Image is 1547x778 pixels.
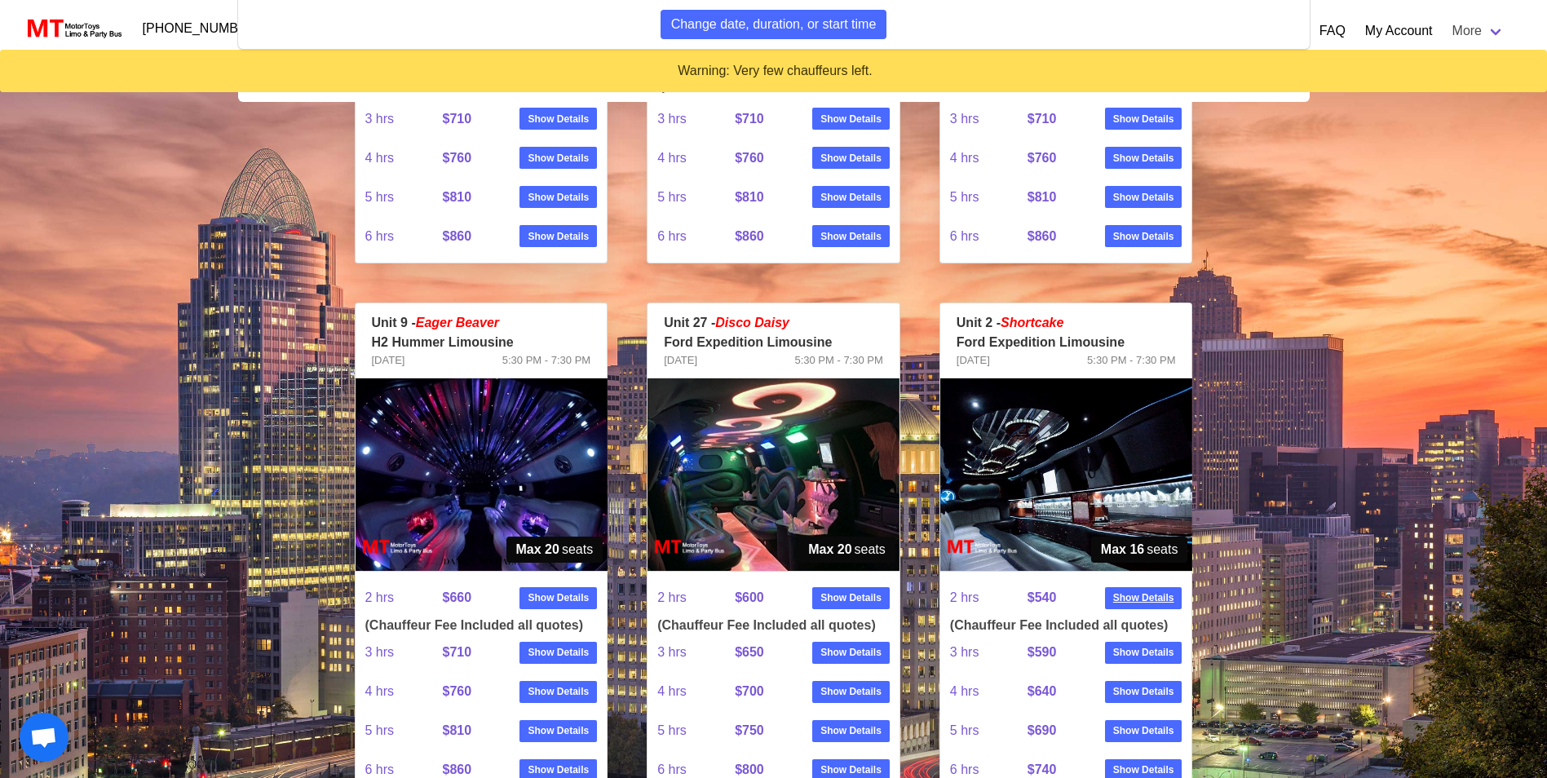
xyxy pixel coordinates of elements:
span: 6 hrs [657,217,735,256]
h4: (Chauffeur Fee Included all quotes) [657,617,890,633]
p: Unit 2 - [957,313,1176,333]
span: 6 hrs [365,217,443,256]
strong: Max 16 [1101,540,1144,559]
strong: Show Details [820,723,882,738]
span: 5 hrs [950,711,1028,750]
strong: Show Details [1113,151,1174,166]
strong: $740 [1028,763,1057,776]
strong: $810 [442,190,471,204]
button: Change date, duration, or start time [661,10,887,39]
strong: Show Details [528,723,589,738]
div: Warning: Very few chauffeurs left. [13,62,1537,80]
strong: $810 [735,190,764,204]
strong: Show Details [528,763,589,777]
strong: $800 [735,763,764,776]
a: Open chat [20,713,69,762]
span: 2 hrs [365,578,443,617]
span: 5:30 PM - 7:30 PM [1087,352,1175,369]
span: 3 hrs [657,633,735,672]
strong: $760 [735,151,764,165]
p: Ford Expedition Limousine [664,333,883,352]
strong: Max 20 [808,540,851,559]
span: 4 hrs [365,672,443,711]
strong: Show Details [528,590,589,605]
strong: Show Details [820,590,882,605]
strong: $760 [442,684,471,698]
span: [DATE] [957,352,990,369]
span: 4 hrs [657,672,735,711]
strong: $860 [1028,229,1057,243]
strong: $640 [1028,684,1057,698]
strong: $590 [1028,645,1057,659]
span: 5:30 PM - 7:30 PM [502,352,590,369]
span: [DATE] [664,352,697,369]
h4: (Chauffeur Fee Included all quotes) [950,617,1182,633]
strong: Show Details [820,151,882,166]
strong: Max 20 [516,540,559,559]
img: 27%2002.jpg [648,378,899,571]
em: Disco Daisy [715,316,789,329]
img: 02%2002.jpg [940,378,1192,571]
strong: $750 [735,723,764,737]
span: 4 hrs [950,139,1028,178]
span: seats [1091,537,1188,563]
span: 4 hrs [950,672,1028,711]
strong: $810 [1028,190,1057,204]
strong: $660 [442,590,471,604]
strong: $710 [735,112,764,126]
strong: Show Details [1113,112,1174,126]
strong: Show Details [820,684,882,699]
span: 3 hrs [950,633,1028,672]
strong: $600 [735,590,764,604]
span: Change date, duration, or start time [671,15,877,34]
strong: $710 [442,112,471,126]
a: FAQ [1319,21,1346,41]
strong: Show Details [528,151,589,166]
img: 09%2002.jpg [356,378,608,571]
strong: $860 [442,229,471,243]
strong: Show Details [1113,723,1174,738]
span: seats [798,537,895,563]
strong: $760 [442,151,471,165]
strong: $540 [1028,590,1057,604]
p: Ford Expedition Limousine [957,333,1176,352]
em: Eager Beaver [416,316,499,329]
span: 2 hrs [657,578,735,617]
span: 4 hrs [365,139,443,178]
strong: $710 [1028,112,1057,126]
span: 5 hrs [365,178,443,217]
span: seats [506,537,603,563]
h4: (Chauffeur Fee Included all quotes) [365,617,598,633]
span: 6 hrs [950,217,1028,256]
strong: $710 [442,645,471,659]
span: 3 hrs [365,99,443,139]
span: 3 hrs [657,99,735,139]
span: [DATE] [372,352,405,369]
strong: $860 [442,763,471,776]
strong: Show Details [820,229,882,244]
strong: $700 [735,684,764,698]
strong: Show Details [528,229,589,244]
span: 4 hrs [657,139,735,178]
strong: Show Details [528,112,589,126]
p: Unit 27 - [664,313,883,333]
strong: Show Details [528,645,589,660]
a: [PHONE_NUMBER] [133,12,270,45]
strong: $690 [1028,723,1057,737]
strong: Show Details [1113,645,1174,660]
a: More [1443,15,1514,47]
strong: Show Details [1113,190,1174,205]
span: 5:30 PM - 7:30 PM [794,352,882,369]
strong: Show Details [820,763,882,777]
span: 5 hrs [950,178,1028,217]
strong: Show Details [1113,590,1174,605]
strong: $760 [1028,151,1057,165]
span: 3 hrs [365,633,443,672]
strong: Show Details [1113,763,1174,777]
span: 3 hrs [950,99,1028,139]
a: My Account [1365,21,1433,41]
img: MotorToys Logo [23,17,123,40]
p: H2 Hummer Limousine [372,333,591,352]
strong: Show Details [1113,684,1174,699]
span: 5 hrs [657,178,735,217]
